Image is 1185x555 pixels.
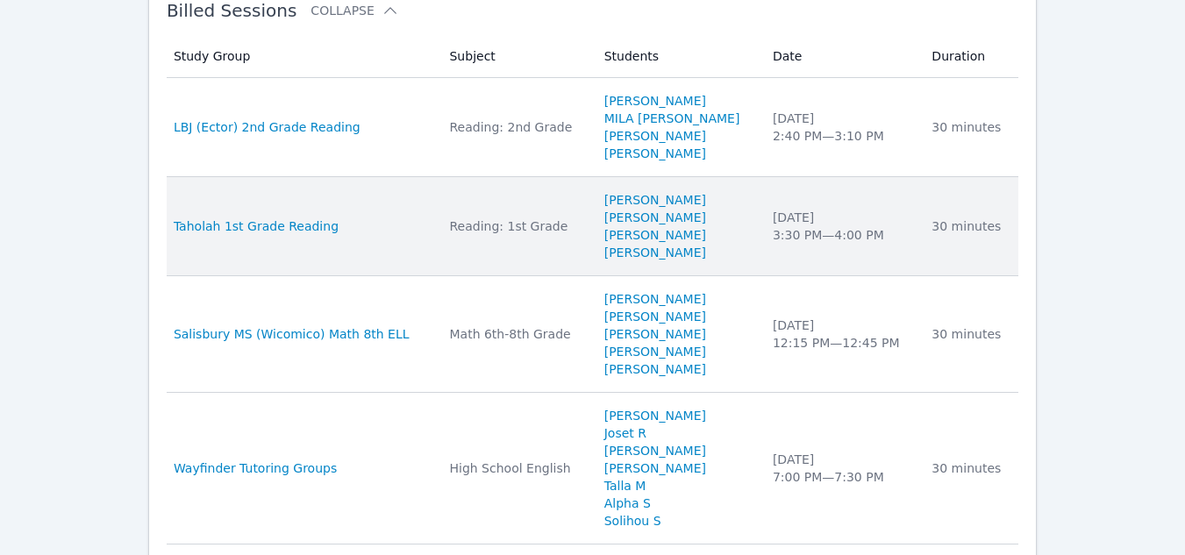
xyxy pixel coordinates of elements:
[604,325,706,343] a: [PERSON_NAME]
[174,217,339,235] a: Taholah 1st Grade Reading
[449,217,582,235] div: Reading: 1st Grade
[604,145,706,162] a: [PERSON_NAME]
[604,290,706,308] a: [PERSON_NAME]
[311,2,398,19] button: Collapse
[174,325,410,343] a: Salisbury MS (Wicomico) Math 8th ELL
[932,459,1008,477] div: 30 minutes
[604,424,646,442] a: Joset R
[449,118,582,136] div: Reading: 2nd Grade
[921,35,1018,78] th: Duration
[932,118,1008,136] div: 30 minutes
[932,325,1008,343] div: 30 minutes
[174,118,360,136] a: LBJ (Ector) 2nd Grade Reading
[604,308,706,325] a: [PERSON_NAME]
[439,35,593,78] th: Subject
[167,177,1018,276] tr: Taholah 1st Grade ReadingReading: 1st Grade[PERSON_NAME][PERSON_NAME][PERSON_NAME][PERSON_NAME][D...
[604,209,706,226] a: [PERSON_NAME]
[604,343,706,360] a: [PERSON_NAME]
[167,35,439,78] th: Study Group
[174,459,337,477] a: Wayfinder Tutoring Groups
[167,393,1018,544] tr: Wayfinder Tutoring GroupsHigh School English[PERSON_NAME]Joset R[PERSON_NAME][PERSON_NAME]Talla M...
[604,127,706,145] a: [PERSON_NAME]
[773,209,910,244] div: [DATE] 3:30 PM — 4:00 PM
[449,459,582,477] div: High School English
[167,78,1018,177] tr: LBJ (Ector) 2nd Grade ReadingReading: 2nd Grade[PERSON_NAME]MILA [PERSON_NAME][PERSON_NAME][PERSO...
[773,451,910,486] div: [DATE] 7:00 PM — 7:30 PM
[773,317,910,352] div: [DATE] 12:15 PM — 12:45 PM
[604,92,706,110] a: [PERSON_NAME]
[449,325,582,343] div: Math 6th-8th Grade
[604,495,651,512] a: Alpha S
[604,442,706,459] a: [PERSON_NAME]
[604,191,706,209] a: [PERSON_NAME]
[604,477,646,495] a: Talla M
[604,407,706,424] a: [PERSON_NAME]
[604,244,706,261] a: [PERSON_NAME]
[604,110,740,127] a: MILA [PERSON_NAME]
[762,35,921,78] th: Date
[773,110,910,145] div: [DATE] 2:40 PM — 3:10 PM
[604,512,661,530] a: Solihou S
[604,360,706,378] a: [PERSON_NAME]
[604,226,706,244] a: [PERSON_NAME]
[604,459,706,477] a: [PERSON_NAME]
[167,276,1018,393] tr: Salisbury MS (Wicomico) Math 8th ELLMath 6th-8th Grade[PERSON_NAME][PERSON_NAME][PERSON_NAME][PER...
[932,217,1008,235] div: 30 minutes
[594,35,762,78] th: Students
